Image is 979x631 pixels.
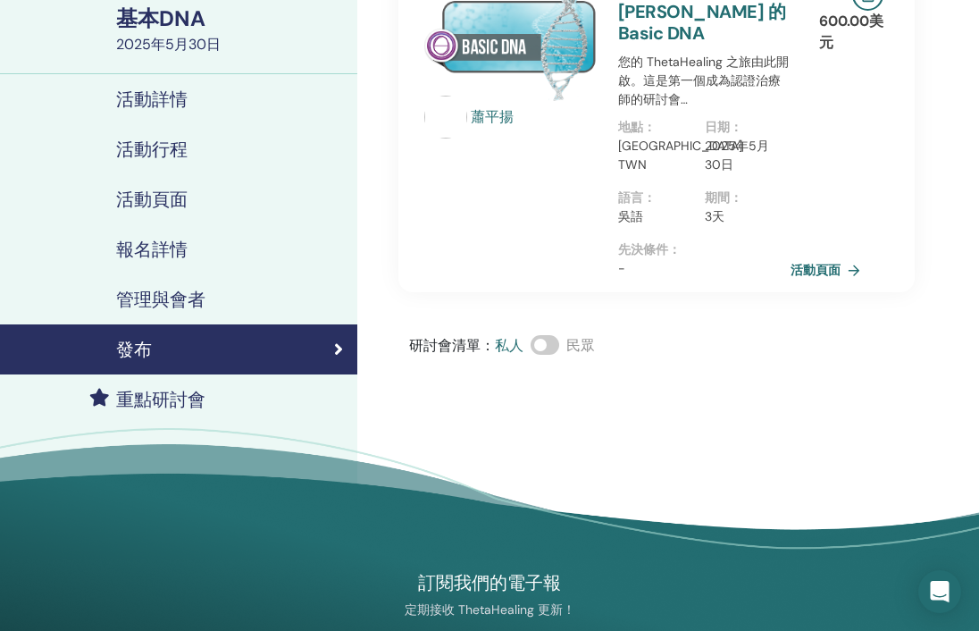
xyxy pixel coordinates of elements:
[116,238,188,261] font: 報名詳情
[116,388,205,411] font: 重點研討會
[705,138,769,172] font: 2025年5月30日
[618,189,643,206] font: 語言
[618,260,625,276] font: -
[730,189,742,206] font: ：
[705,208,724,224] font: 3天
[409,336,481,355] font: 研討會清單
[791,257,867,283] a: 活動頁面
[471,107,514,126] font: 蕭平揚
[116,188,188,211] font: 活動頁面
[418,571,561,594] font: 訂閱我們的電子報
[116,338,152,361] font: 發布
[705,119,730,135] font: 日期
[730,119,742,135] font: ：
[643,119,656,135] font: ：
[618,54,789,107] font: 您的 ThetaHealing 之旅由此開啟。這是第一個成為認證治療師的研討會…
[116,288,205,311] font: 管理與會者
[618,208,643,224] font: 吳語
[819,12,869,30] font: 600.00
[105,4,357,55] a: 基本DNA2025年5月30日
[116,138,188,161] font: 活動行程
[495,336,523,355] font: 私人
[405,602,575,618] font: 定期接收 ThetaHealing 更新！
[668,241,681,257] font: ：
[116,35,221,54] font: 2025年5月30日
[618,138,742,172] font: [GEOGRAPHIC_DATA] TWN
[918,570,961,613] div: 開啟 Intercom Messenger
[705,189,730,206] font: 期間
[618,119,643,135] font: 地點
[791,263,841,279] font: 活動頁面
[116,88,188,111] font: 活動詳情
[566,336,595,355] font: 民眾
[481,336,495,355] font: ：
[116,4,205,32] font: 基本DNA
[643,189,656,206] font: ：
[471,106,600,128] a: 蕭平揚
[618,241,668,257] font: 先決條件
